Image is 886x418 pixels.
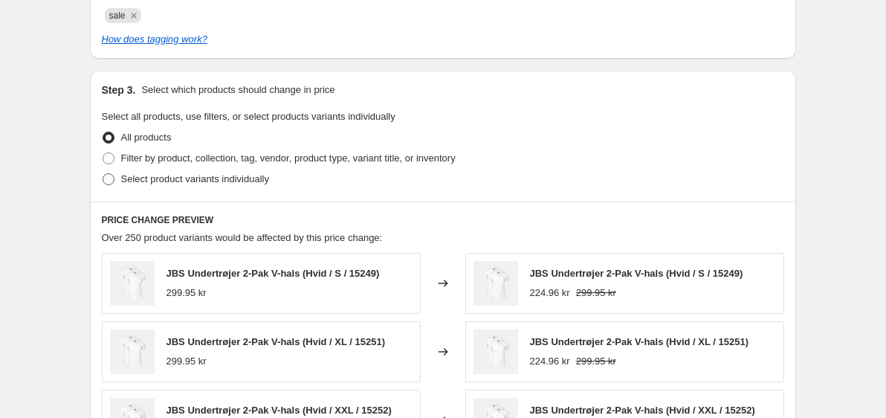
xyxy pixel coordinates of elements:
img: 0001103002000000001_0_e9ed5b13-e208-497b-9972-c6bd46d960ee_80x.jpg [473,329,518,374]
h2: Step 3. [102,83,136,97]
span: Select all products, use filters, or select products variants individually [102,111,395,122]
span: Select product variants individually [121,173,269,184]
img: 0001103002000000001_0_e9ed5b13-e208-497b-9972-c6bd46d960ee_80x.jpg [110,261,155,306]
strike: 299.95 kr [576,286,616,300]
span: JBS Undertrøjer 2-Pak V-hals (Hvid / S / 15249) [166,268,380,279]
span: JBS Undertrøjer 2-Pak V-hals (Hvid / XXL / 15252) [166,405,392,416]
h6: PRICE CHANGE PREVIEW [102,214,784,226]
span: Filter by product, collection, tag, vendor, product type, variant title, or inventory [121,152,456,164]
button: Remove sale [127,9,140,22]
span: JBS Undertrøjer 2-Pak V-hals (Hvid / XXL / 15252) [530,405,755,416]
div: 299.95 kr [166,354,207,369]
span: JBS Undertrøjer 2-Pak V-hals (Hvid / XL / 15251) [166,336,386,347]
img: 0001103002000000001_0_e9ed5b13-e208-497b-9972-c6bd46d960ee_80x.jpg [473,261,518,306]
a: How does tagging work? [102,33,207,45]
div: 224.96 kr [530,286,570,300]
div: 299.95 kr [166,286,207,300]
span: JBS Undertrøjer 2-Pak V-hals (Hvid / XL / 15251) [530,336,749,347]
span: All products [121,132,172,143]
div: 224.96 kr [530,354,570,369]
p: Select which products should change in price [141,83,334,97]
span: Over 250 product variants would be affected by this price change: [102,232,383,243]
strike: 299.95 kr [576,354,616,369]
span: JBS Undertrøjer 2-Pak V-hals (Hvid / S / 15249) [530,268,743,279]
span: sale [109,10,126,21]
img: 0001103002000000001_0_e9ed5b13-e208-497b-9972-c6bd46d960ee_80x.jpg [110,329,155,374]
